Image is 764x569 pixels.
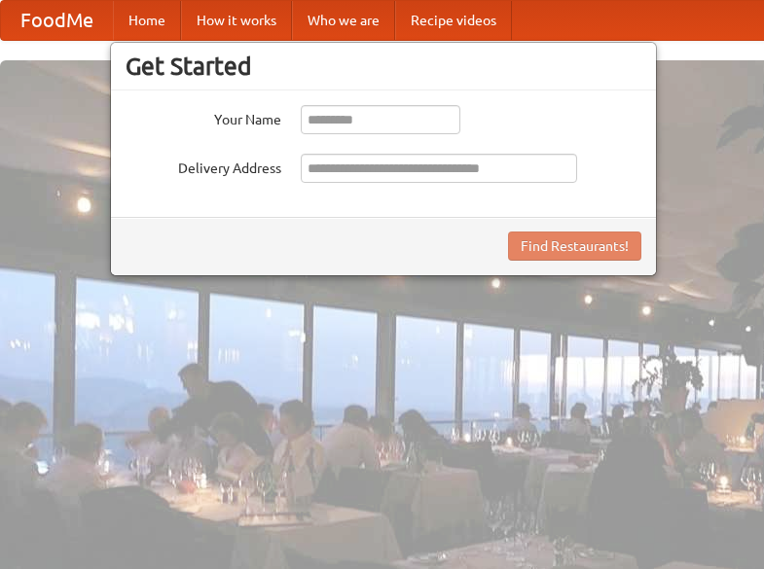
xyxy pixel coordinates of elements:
[292,1,395,40] a: Who we are
[181,1,292,40] a: How it works
[1,1,113,40] a: FoodMe
[395,1,512,40] a: Recipe videos
[126,154,281,178] label: Delivery Address
[126,52,641,81] h3: Get Started
[126,105,281,129] label: Your Name
[508,231,641,261] button: Find Restaurants!
[113,1,181,40] a: Home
